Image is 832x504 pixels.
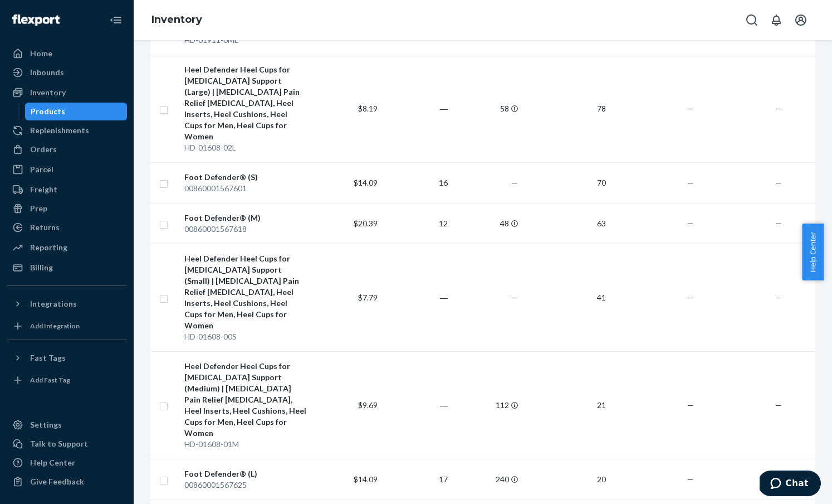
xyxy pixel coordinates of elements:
[687,178,694,187] span: —
[7,473,127,491] button: Give Feedback
[7,181,127,198] a: Freight
[382,203,452,244] td: 12
[765,9,787,31] button: Open notifications
[184,361,307,439] div: Heel Defender Heel Cups for [MEDICAL_DATA] Support (Medium) | [MEDICAL_DATA] Pain Relief [MEDICAL...
[7,64,127,81] a: Inbounds
[31,106,65,117] div: Products
[184,64,307,142] div: Heel Defender Heel Cups for [MEDICAL_DATA] Support (Large) | [MEDICAL_DATA] Pain Relief [MEDICAL_...
[30,438,88,449] div: Talk to Support
[105,9,127,31] button: Close Navigation
[382,459,452,500] td: 17
[30,48,52,59] div: Home
[7,435,127,453] button: Talk to Support
[7,349,127,367] button: Fast Tags
[184,479,307,491] div: 00860001567625
[7,416,127,434] a: Settings
[30,457,75,468] div: Help Center
[184,212,307,224] div: Foot Defender® (M)
[354,474,378,484] span: $14.09
[522,162,610,203] td: 70
[7,317,127,335] a: Add Integration
[7,84,127,101] a: Inventory
[382,162,452,203] td: 16
[30,476,84,487] div: Give Feedback
[30,375,70,385] div: Add Fast Tag
[7,122,127,139] a: Replenishments
[30,87,66,98] div: Inventory
[775,178,782,187] span: —
[452,351,522,459] td: 112
[358,104,378,113] span: $8.19
[30,242,67,253] div: Reporting
[184,253,307,331] div: Heel Defender Heel Cups for [MEDICAL_DATA] Support (Small) | [MEDICAL_DATA] Pain Relief [MEDICAL_...
[687,474,694,484] span: —
[12,14,60,26] img: Flexport logo
[382,55,452,162] td: ―
[452,203,522,244] td: 48
[30,203,47,214] div: Prep
[382,244,452,351] td: ―
[358,400,378,410] span: $9.69
[522,351,610,459] td: 21
[760,471,821,498] iframe: Opens a widget where you can chat to one of our agents
[687,400,694,410] span: —
[7,219,127,236] a: Returns
[452,55,522,162] td: 58
[30,164,53,175] div: Parcel
[687,219,694,228] span: —
[354,219,378,228] span: $20.39
[522,55,610,162] td: 78
[30,321,80,331] div: Add Integration
[151,13,202,26] a: Inventory
[452,459,522,500] td: 240
[687,104,694,113] span: —
[184,183,307,194] div: 00860001567601
[522,244,610,351] td: 41
[7,200,127,217] a: Prep
[802,224,824,280] button: Help Center
[30,184,57,195] div: Freight
[30,262,53,273] div: Billing
[143,4,211,36] ol: breadcrumbs
[184,331,307,342] div: HD-01608-00S
[30,352,66,364] div: Fast Tags
[775,400,782,410] span: —
[30,67,64,78] div: Inbounds
[30,419,62,430] div: Settings
[775,293,782,302] span: —
[30,144,57,155] div: Orders
[184,468,307,479] div: Foot Defender® (L)
[775,219,782,228] span: —
[25,103,128,120] a: Products
[7,371,127,389] a: Add Fast Tag
[7,45,127,62] a: Home
[7,140,127,158] a: Orders
[30,298,77,309] div: Integrations
[30,125,89,136] div: Replenishments
[184,224,307,235] div: 00860001567618
[7,259,127,277] a: Billing
[184,142,307,153] div: HD-01608-02L
[511,293,518,302] span: —
[7,454,127,472] a: Help Center
[30,222,60,233] div: Returns
[522,203,610,244] td: 63
[382,351,452,459] td: ―
[184,439,307,450] div: HD-01608-01M
[354,178,378,187] span: $14.09
[7,239,127,256] a: Reporting
[775,104,782,113] span: —
[741,9,763,31] button: Open Search Box
[790,9,812,31] button: Open account menu
[522,459,610,500] td: 20
[7,161,127,178] a: Parcel
[687,293,694,302] span: —
[7,295,127,313] button: Integrations
[511,178,518,187] span: —
[358,293,378,302] span: $7.79
[184,172,307,183] div: Foot Defender® (S)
